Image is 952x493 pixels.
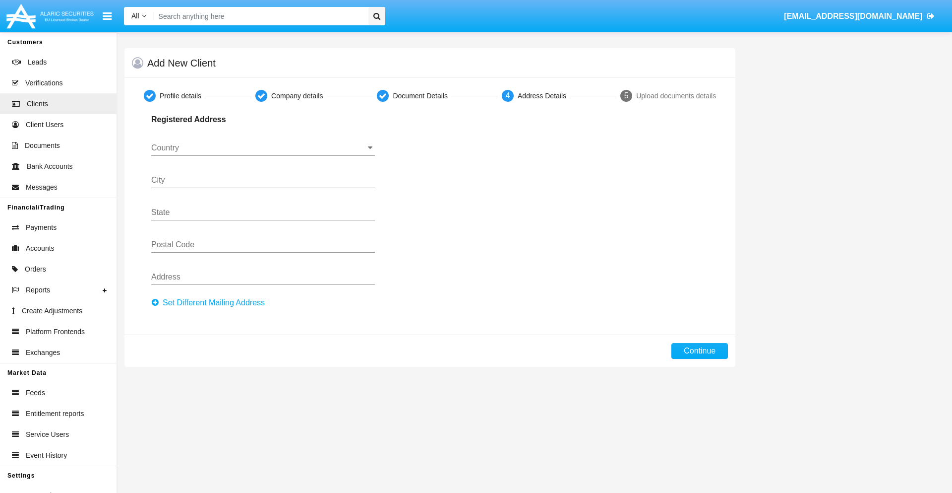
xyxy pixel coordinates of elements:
[784,12,922,20] span: [EMAIL_ADDRESS][DOMAIN_NAME]
[154,7,365,25] input: Search
[271,91,323,101] div: Company details
[131,12,139,20] span: All
[151,295,271,311] button: Set Different Mailing Address
[624,91,629,100] span: 5
[27,161,73,172] span: Bank Accounts
[25,78,62,88] span: Verifications
[26,450,67,461] span: Event History
[26,388,45,398] span: Feeds
[671,343,728,359] button: Continue
[147,59,216,67] h5: Add New Client
[26,120,63,130] span: Client Users
[27,99,48,109] span: Clients
[26,429,69,440] span: Service Users
[26,285,50,295] span: Reports
[506,91,510,100] span: 4
[160,91,201,101] div: Profile details
[26,182,58,193] span: Messages
[151,114,276,126] p: Registered Address
[26,327,85,337] span: Platform Frontends
[5,1,95,31] img: Logo image
[26,243,55,254] span: Accounts
[26,222,57,233] span: Payments
[124,11,154,21] a: All
[25,264,46,275] span: Orders
[28,57,47,68] span: Leads
[26,409,84,419] span: Entitlement reports
[518,91,566,101] div: Address Details
[393,91,448,101] div: Document Details
[779,2,940,30] a: [EMAIL_ADDRESS][DOMAIN_NAME]
[26,348,60,358] span: Exchanges
[25,141,60,151] span: Documents
[22,306,82,316] span: Create Adjustments
[636,91,716,101] div: Upload documents details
